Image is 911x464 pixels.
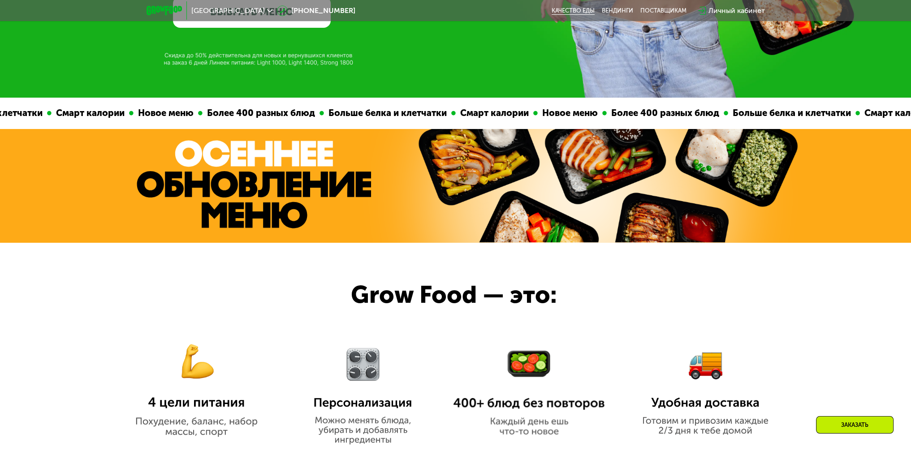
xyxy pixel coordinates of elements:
[184,106,301,120] div: Более 400 разных блюд
[437,106,514,120] div: Смарт калории
[191,7,265,14] span: [GEOGRAPHIC_DATA]
[816,416,894,434] div: Заказать
[519,106,583,120] div: Новое меню
[588,106,705,120] div: Более 400 разных блюд
[305,106,432,120] div: Больше белка и клетчатки
[277,5,355,16] a: [PHONE_NUMBER]
[351,277,592,313] div: Grow Food — это:
[708,5,765,16] div: Личный кабинет
[115,106,179,120] div: Новое меню
[552,7,595,14] a: Качество еды
[709,106,837,120] div: Больше белка и клетчатки
[640,7,686,14] div: поставщикам
[33,106,110,120] div: Смарт калории
[602,7,633,14] a: Вендинги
